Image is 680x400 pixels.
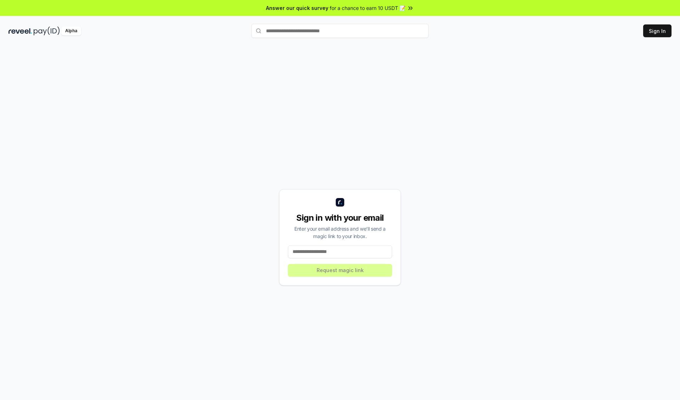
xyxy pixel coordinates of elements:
img: pay_id [34,27,60,35]
button: Sign In [643,24,671,37]
img: reveel_dark [8,27,32,35]
div: Enter your email address and we’ll send a magic link to your inbox. [288,225,392,240]
div: Alpha [61,27,81,35]
span: Answer our quick survey [266,4,328,12]
img: logo_small [336,198,344,207]
div: Sign in with your email [288,212,392,224]
span: for a chance to earn 10 USDT 📝 [330,4,406,12]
